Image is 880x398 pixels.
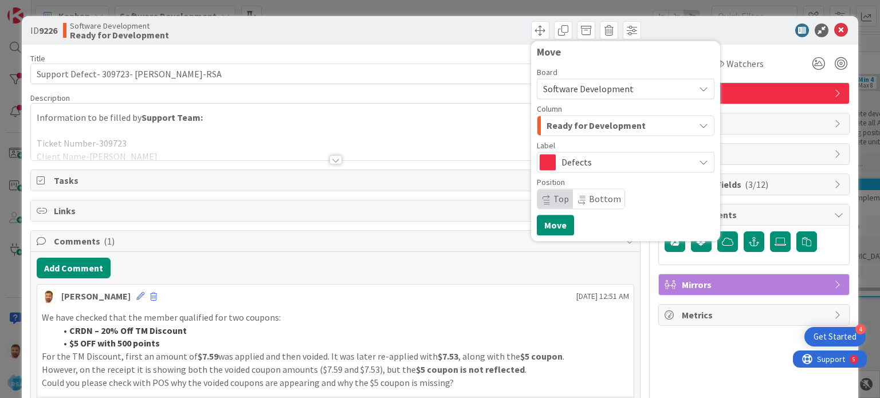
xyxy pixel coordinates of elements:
[42,376,628,389] p: Could you please check with POS why the voided coupons are appearing and why the $5 coupon is mis...
[42,311,628,324] p: We have checked that the member qualified for two coupons:
[804,327,866,346] div: Open Get Started checklist, remaining modules: 4
[682,208,828,222] span: Attachments
[60,5,62,14] div: 5
[39,25,57,36] b: 9226
[589,193,621,204] span: Bottom
[682,278,828,291] span: Mirrors
[553,193,569,204] span: Top
[30,93,70,103] span: Description
[70,30,169,40] b: Ready for Development
[438,350,458,362] strong: $7.53
[42,289,56,303] img: AS
[682,147,828,161] span: Block
[537,178,565,186] span: Position
[537,115,714,136] button: Ready for Development
[42,363,628,376] p: However, on the receipt it is showing both the voided coupon amounts ($7.59 and $7.53), but the .
[543,83,634,94] span: Software Development
[537,46,714,58] div: Move
[54,234,619,248] span: Comments
[561,154,689,170] span: Defects
[142,112,203,123] strong: Support Team:
[42,350,628,363] p: For the TM Discount, first an amount of was applied and then voided. It was later re-applied with...
[576,290,629,302] span: [DATE] 12:51 AM
[198,350,218,362] strong: $7.59
[814,331,857,342] div: Get Started
[70,21,169,30] span: Software Development
[745,179,768,190] span: ( 3/12 )
[682,86,828,100] span: Defects
[37,111,634,124] p: Information to be filled by
[61,289,131,303] div: [PERSON_NAME]
[24,2,52,15] span: Support
[726,57,764,70] span: Watchers
[30,23,57,37] span: ID
[54,174,619,187] span: Tasks
[547,118,646,133] span: Ready for Development
[69,325,187,336] strong: CRDN – 20% Off TM Discount
[30,64,640,84] input: type card name here...
[69,337,160,349] strong: $5 OFF with 500 points
[682,178,828,191] span: Custom Fields
[537,105,562,113] span: Column
[520,350,563,362] strong: $5 coupon
[682,308,828,322] span: Metrics
[537,141,555,149] span: Label
[855,324,866,334] div: 4
[416,364,525,375] strong: $5 coupon is not reflected
[54,204,619,218] span: Links
[682,117,828,131] span: Dates
[104,235,115,247] span: ( 1 )
[37,258,111,278] button: Add Comment
[30,53,45,64] label: Title
[537,215,574,235] button: Move
[537,68,557,76] span: Board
